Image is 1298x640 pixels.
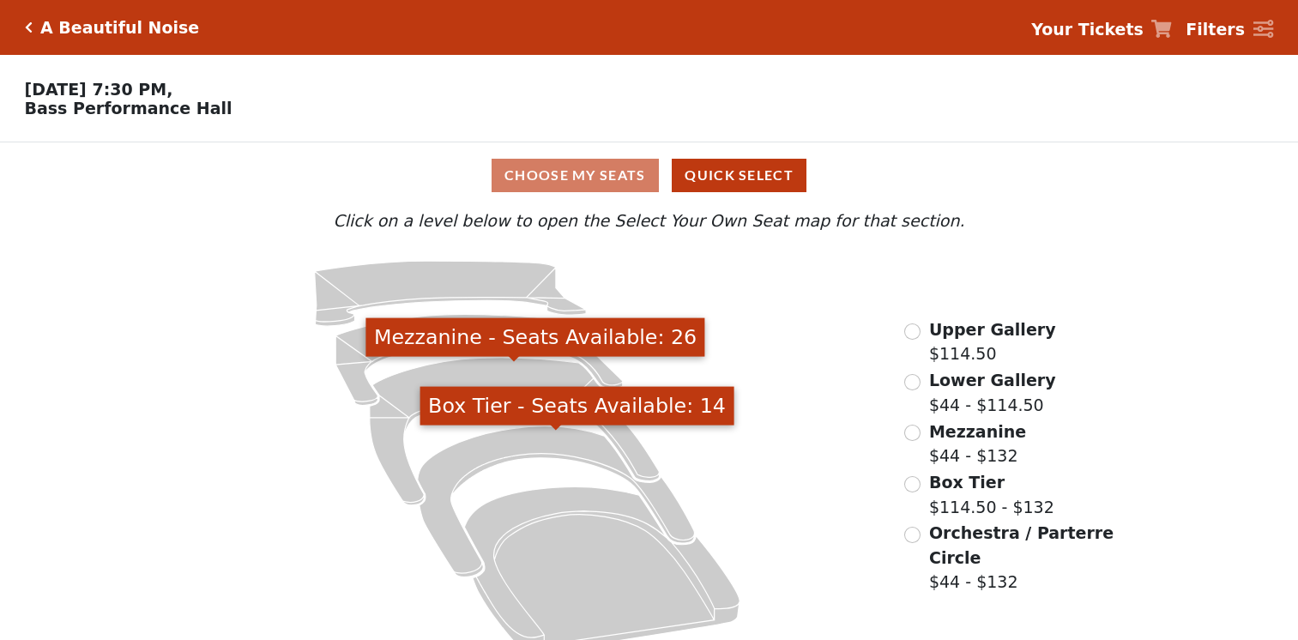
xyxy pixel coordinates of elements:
[1031,17,1172,42] a: Your Tickets
[929,473,1005,492] span: Box Tier
[929,521,1116,595] label: $44 - $132
[1031,20,1144,39] strong: Your Tickets
[365,318,704,357] div: Mezzanine - Seats Available: 26
[336,315,624,406] path: Lower Gallery - Seats Available: 38
[929,422,1026,441] span: Mezzanine
[929,420,1026,468] label: $44 - $132
[672,159,806,192] button: Quick Select
[929,320,1056,339] span: Upper Gallery
[174,208,1123,233] p: Click on a level below to open the Select Your Own Seat map for that section.
[40,18,199,38] h5: A Beautiful Noise
[25,21,33,33] a: Click here to go back to filters
[929,368,1056,417] label: $44 - $114.50
[929,470,1054,519] label: $114.50 - $132
[929,371,1056,389] span: Lower Gallery
[420,387,734,426] div: Box Tier - Seats Available: 14
[929,523,1114,567] span: Orchestra / Parterre Circle
[315,261,587,326] path: Upper Gallery - Seats Available: 273
[1186,20,1245,39] strong: Filters
[929,317,1056,366] label: $114.50
[1186,17,1273,42] a: Filters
